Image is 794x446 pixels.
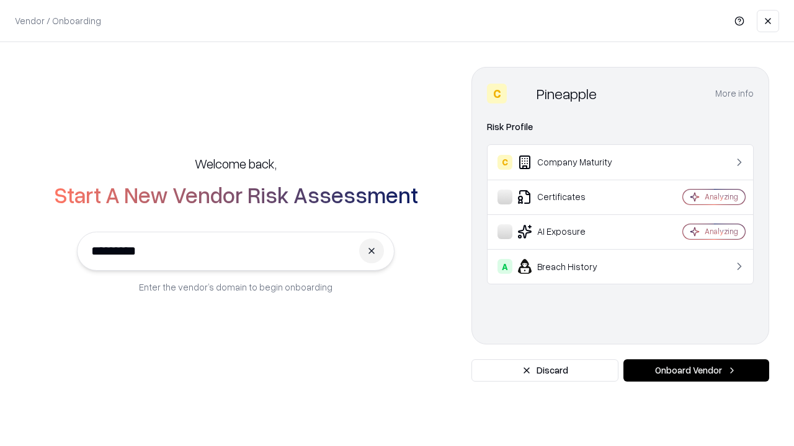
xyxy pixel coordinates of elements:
button: More info [715,82,754,105]
p: Enter the vendor’s domain to begin onboarding [139,281,332,294]
div: Analyzing [705,226,738,237]
div: Pineapple [537,84,597,103]
div: Certificates [497,190,646,204]
h5: Welcome back, [195,155,277,172]
div: A [497,259,512,274]
button: Onboard Vendor [623,359,769,382]
button: Discard [471,359,618,382]
div: Breach History [497,259,646,274]
div: AI Exposure [497,224,646,239]
div: C [487,84,507,103]
div: Risk Profile [487,120,754,134]
img: Pineapple [512,84,532,103]
p: Vendor / Onboarding [15,14,101,27]
div: Company Maturity [497,155,646,170]
div: Analyzing [705,191,738,202]
h2: Start A New Vendor Risk Assessment [54,182,418,207]
div: C [497,155,512,170]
